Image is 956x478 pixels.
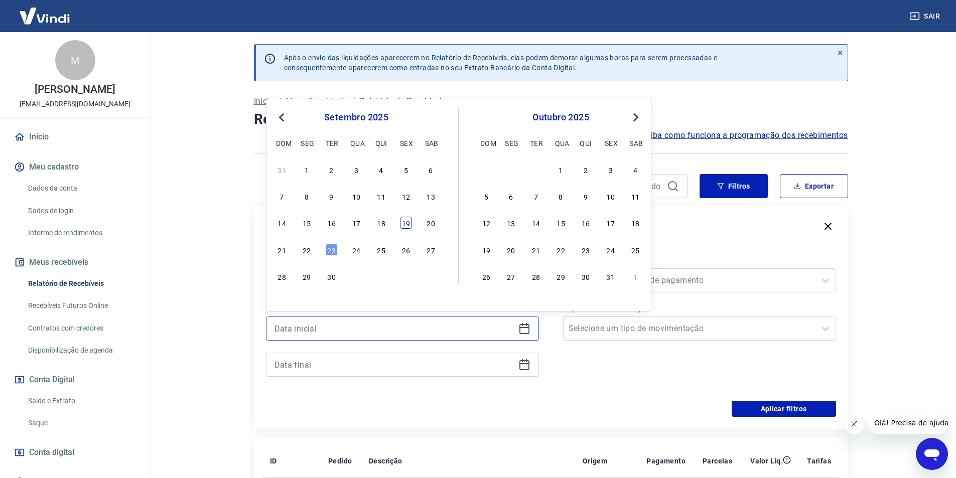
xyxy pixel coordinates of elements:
[35,84,115,95] p: [PERSON_NAME]
[480,164,492,176] div: Choose domingo, 28 de setembro de 2025
[530,190,542,202] div: Choose terça-feira, 7 de outubro de 2025
[479,111,643,123] div: outubro 2025
[350,137,362,149] div: qua
[400,217,412,229] div: Choose sexta-feira, 19 de setembro de 2025
[375,164,387,176] div: Choose quinta-feira, 4 de setembro de 2025
[530,137,542,149] div: ter
[629,244,641,256] div: Choose sábado, 25 de outubro de 2025
[505,190,517,202] div: Choose segunda-feira, 6 de outubro de 2025
[605,244,617,256] div: Choose sexta-feira, 24 de outubro de 2025
[6,7,84,15] span: Olá! Precisa de ajuda?
[629,137,641,149] div: sab
[375,244,387,256] div: Choose quinta-feira, 25 de setembro de 2025
[275,321,514,336] input: Data inicial
[555,137,567,149] div: qua
[276,137,288,149] div: dom
[326,137,338,149] div: ter
[844,414,864,434] iframe: Fechar mensagem
[480,270,492,282] div: Choose domingo, 26 de outubro de 2025
[326,217,338,229] div: Choose terça-feira, 16 de setembro de 2025
[301,217,313,229] div: Choose segunda-feira, 15 de setembro de 2025
[605,164,617,176] div: Choose sexta-feira, 3 de outubro de 2025
[505,164,517,176] div: Choose segunda-feira, 29 de setembro de 2025
[580,244,592,256] div: Choose quinta-feira, 23 de outubro de 2025
[646,456,686,466] p: Pagamento
[641,129,848,141] a: Saiba como funciona a programação dos recebimentos
[350,190,362,202] div: Choose quarta-feira, 10 de setembro de 2025
[270,456,277,466] p: ID
[284,53,718,73] p: Após o envio das liquidações aparecerem no Relatório de Recebíveis, elas podem demorar algumas ho...
[580,164,592,176] div: Choose quinta-feira, 2 de outubro de 2025
[580,137,592,149] div: qui
[605,137,617,149] div: sex
[12,126,138,148] a: Início
[275,357,514,372] input: Data final
[301,190,313,202] div: Choose segunda-feira, 8 de setembro de 2025
[868,412,948,434] iframe: Mensagem da empresa
[400,164,412,176] div: Choose sexta-feira, 5 de setembro de 2025
[326,190,338,202] div: Choose terça-feira, 9 de setembro de 2025
[20,99,130,109] p: [EMAIL_ADDRESS][DOMAIN_NAME]
[908,7,944,26] button: Sair
[12,1,77,31] img: Vindi
[286,95,348,107] a: Meus Recebíveis
[24,391,138,411] a: Saldo e Extrato
[780,174,848,198] button: Exportar
[326,270,338,282] div: Choose terça-feira, 30 de setembro de 2025
[12,251,138,273] button: Meus recebíveis
[605,190,617,202] div: Choose sexta-feira, 10 de outubro de 2025
[352,95,355,107] p: /
[629,190,641,202] div: Choose sábado, 11 de outubro de 2025
[505,270,517,282] div: Choose segunda-feira, 27 de outubro de 2025
[276,244,288,256] div: Choose domingo, 21 de setembro de 2025
[375,217,387,229] div: Choose quinta-feira, 18 de setembro de 2025
[555,164,567,176] div: Choose quarta-feira, 1 de outubro de 2025
[530,270,542,282] div: Choose terça-feira, 28 de outubro de 2025
[12,156,138,178] button: Meu cadastro
[301,270,313,282] div: Choose segunda-feira, 29 de setembro de 2025
[425,164,437,176] div: Choose sábado, 6 de setembro de 2025
[400,137,412,149] div: sex
[400,190,412,202] div: Choose sexta-feira, 12 de setembro de 2025
[555,217,567,229] div: Choose quarta-feira, 15 de outubro de 2025
[328,456,352,466] p: Pedido
[400,270,412,282] div: Choose sexta-feira, 3 de outubro de 2025
[375,190,387,202] div: Choose quinta-feira, 11 de setembro de 2025
[425,137,437,149] div: sab
[24,201,138,221] a: Dados de login
[24,318,138,339] a: Contratos com credores
[24,295,138,316] a: Recebíveis Futuros Online
[565,254,834,266] label: Forma de Pagamento
[400,244,412,256] div: Choose sexta-feira, 26 de setembro de 2025
[580,270,592,282] div: Choose quinta-feira, 30 de outubro de 2025
[630,111,642,123] button: Next Month
[425,244,437,256] div: Choose sábado, 27 de setembro de 2025
[807,456,831,466] p: Tarifas
[732,401,836,417] button: Aplicar filtros
[29,445,74,459] span: Conta digital
[275,111,438,123] div: setembro 2025
[530,244,542,256] div: Choose terça-feira, 21 de outubro de 2025
[750,456,783,466] p: Valor Líq.
[505,137,517,149] div: seg
[480,137,492,149] div: dom
[480,190,492,202] div: Choose domingo, 5 de outubro de 2025
[605,270,617,282] div: Choose sexta-feira, 31 de outubro de 2025
[278,95,282,107] p: /
[350,244,362,256] div: Choose quarta-feira, 24 de setembro de 2025
[275,162,438,283] div: month 2025-09
[555,270,567,282] div: Choose quarta-feira, 29 de outubro de 2025
[530,217,542,229] div: Choose terça-feira, 14 de outubro de 2025
[276,190,288,202] div: Choose domingo, 7 de setembro de 2025
[425,270,437,282] div: Choose sábado, 4 de outubro de 2025
[629,217,641,229] div: Choose sábado, 18 de outubro de 2025
[916,438,948,470] iframe: Botão para abrir a janela de mensagens
[480,217,492,229] div: Choose domingo, 12 de outubro de 2025
[629,164,641,176] div: Choose sábado, 4 de outubro de 2025
[555,244,567,256] div: Choose quarta-feira, 22 de outubro de 2025
[605,217,617,229] div: Choose sexta-feira, 17 de outubro de 2025
[24,273,138,294] a: Relatório de Recebíveis
[326,164,338,176] div: Choose terça-feira, 2 de setembro de 2025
